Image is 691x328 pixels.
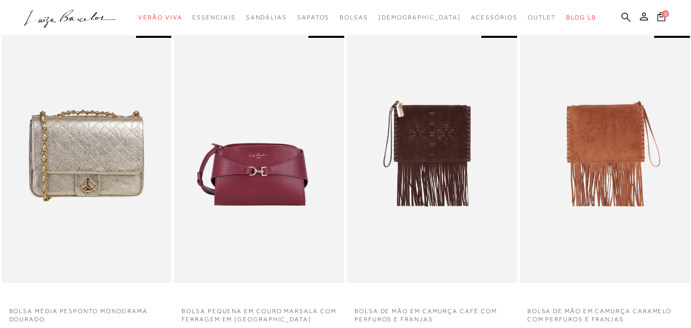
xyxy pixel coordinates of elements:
[175,29,343,281] img: BOLSA PEQUENA EM COURO MARSALA COM FERRAGEM EM GANCHO
[520,301,690,324] a: BOLSA DE MÃO EM CAMURÇA CARAMELO COM PERFUROS E FRANJAS
[662,10,669,17] span: 0
[175,29,343,281] a: BOLSA PEQUENA EM COURO MARSALA COM FERRAGEM EM GANCHO BOLSA PEQUENA EM COURO MARSALA COM FERRAGEM...
[2,301,172,324] a: Bolsa média pesponto monograma dourado
[566,14,596,21] span: BLOG LB
[340,14,368,21] span: Bolsas
[174,301,344,324] a: BOLSA PEQUENA EM COURO MARSALA COM FERRAGEM EM [GEOGRAPHIC_DATA]
[348,29,516,281] a: BOLSA DE MÃO EM CAMURÇA CAFÉ COM PERFUROS E FRANJAS BOLSA DE MÃO EM CAMURÇA CAFÉ COM PERFUROS E F...
[521,28,690,283] img: BOLSA DE MÃO EM CAMURÇA CARAMELO COM PERFUROS E FRANJAS
[528,8,556,27] a: categoryNavScreenReaderText
[246,14,287,21] span: Sandálias
[138,8,182,27] a: categoryNavScreenReaderText
[3,29,171,281] a: Bolsa média pesponto monograma dourado Bolsa média pesponto monograma dourado
[566,8,596,27] a: BLOG LB
[347,301,517,324] a: BOLSA DE MÃO EM CAMURÇA CAFÉ COM PERFUROS E FRANJAS
[654,11,668,25] button: 0
[192,8,235,27] a: categoryNavScreenReaderText
[471,14,518,21] span: Acessórios
[378,14,461,21] span: [DEMOGRAPHIC_DATA]
[297,14,329,21] span: Sapatos
[521,29,689,281] a: BOLSA DE MÃO EM CAMURÇA CARAMELO COM PERFUROS E FRANJAS
[3,29,171,281] img: Bolsa média pesponto monograma dourado
[192,14,235,21] span: Essenciais
[471,8,518,27] a: categoryNavScreenReaderText
[297,8,329,27] a: categoryNavScreenReaderText
[246,8,287,27] a: categoryNavScreenReaderText
[340,8,368,27] a: categoryNavScreenReaderText
[138,14,182,21] span: Verão Viva
[378,8,461,27] a: noSubCategoriesText
[528,14,556,21] span: Outlet
[348,29,516,281] img: BOLSA DE MÃO EM CAMURÇA CAFÉ COM PERFUROS E FRANJAS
